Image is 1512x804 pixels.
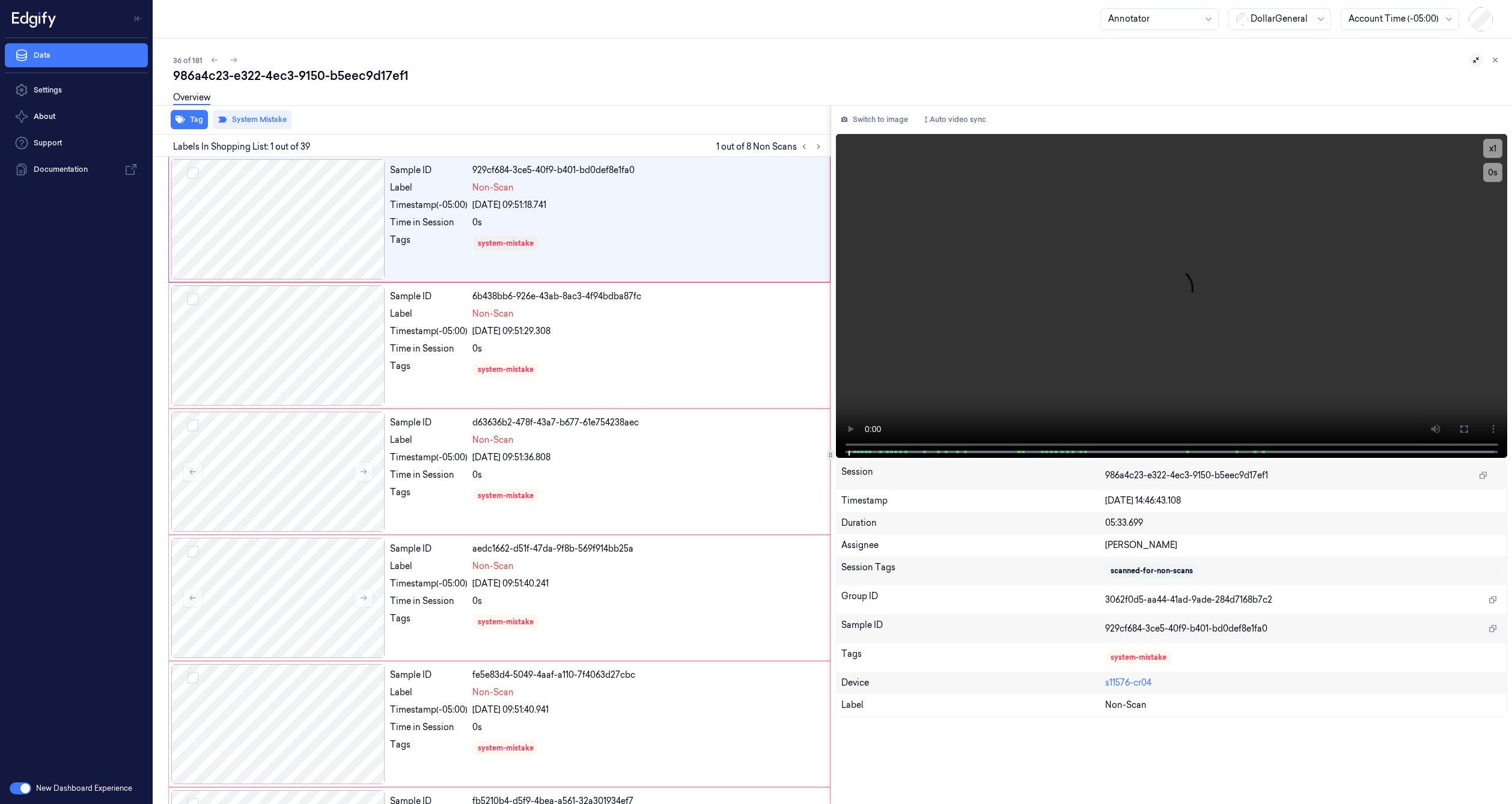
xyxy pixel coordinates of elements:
[187,546,199,558] button: Select row
[390,164,468,177] div: Sample ID
[478,364,534,375] div: system-mistake
[390,669,468,681] div: Sample ID
[841,648,1106,667] div: Tags
[1105,699,1147,711] span: Non-Scan
[841,677,1106,689] div: Device
[187,419,199,431] button: Select row
[472,325,823,338] div: [DATE] 09:51:29.308
[1111,565,1193,576] div: scanned-for-non-scans
[173,141,310,153] span: Labels In Shopping List: 1 out of 39
[472,704,823,716] div: [DATE] 09:51:40.941
[390,451,468,464] div: Timestamp (-05:00)
[472,216,823,229] div: 0s
[390,686,468,699] div: Label
[1105,469,1268,482] span: 986a4c23-e322-4ec3-9150-b5eec9d17ef1
[390,595,468,608] div: Time in Session
[841,590,1106,609] div: Group ID
[390,234,468,253] div: Tags
[472,343,823,355] div: 0s
[390,199,468,212] div: Timestamp (-05:00)
[390,577,468,590] div: Timestamp (-05:00)
[1483,163,1502,182] button: 0s
[390,325,468,338] div: Timestamp (-05:00)
[187,672,199,684] button: Select row
[1105,517,1502,529] div: 05:33.699
[213,110,291,129] button: System Mistake
[472,686,514,699] span: Non-Scan
[187,167,199,179] button: Select row
[390,560,468,573] div: Label
[472,543,823,555] div: aedc1662-d51f-47da-9f8b-569f914bb25a
[841,539,1106,552] div: Assignee
[390,486,468,505] div: Tags
[472,721,823,734] div: 0s
[390,704,468,716] div: Timestamp (-05:00)
[129,9,148,28] button: Toggle Navigation
[171,110,208,129] button: Tag
[390,360,468,379] div: Tags
[173,55,203,65] span: 36 of 181
[390,543,468,555] div: Sample ID
[841,561,1106,580] div: Session Tags
[472,669,823,681] div: fe5e83d4-5049-4aaf-a110-7f4063d27cbc
[478,743,534,754] div: system-mistake
[5,78,148,102] a: Settings
[390,308,468,320] div: Label
[841,495,1106,507] div: Timestamp
[472,577,823,590] div: [DATE] 09:51:40.241
[187,293,199,305] button: Select row
[1105,495,1502,507] div: [DATE] 14:46:43.108
[1105,677,1502,689] div: s11576-cr04
[173,67,1502,84] div: 986a4c23-e322-4ec3-9150-b5eec9d17ef1
[472,451,823,464] div: [DATE] 09:51:36.808
[918,110,991,129] button: Auto video sync
[390,181,468,194] div: Label
[472,290,823,303] div: 6b438bb6-926e-43ab-8ac3-4f94bdba87fc
[5,131,148,155] a: Support
[1105,594,1272,606] span: 3062f0d5-aa44-41ad-9ade-284d7168b7c2
[472,308,514,320] span: Non-Scan
[478,490,534,501] div: system-mistake
[390,416,468,429] div: Sample ID
[472,181,514,194] span: Non-Scan
[472,434,514,446] span: Non-Scan
[390,434,468,446] div: Label
[5,43,148,67] a: Data
[390,343,468,355] div: Time in Session
[841,699,1106,711] div: Label
[716,139,826,154] span: 1 out of 8 Non Scans
[1483,139,1502,158] button: x1
[5,105,148,129] button: About
[1105,539,1502,552] div: [PERSON_NAME]
[472,416,823,429] div: d63636b2-478f-43a7-b677-61e754238aec
[1105,623,1267,635] span: 929cf684-3ce5-40f9-b401-bd0def8e1fa0
[173,91,210,105] a: Overview
[841,619,1106,638] div: Sample ID
[478,238,534,249] div: system-mistake
[390,739,468,758] div: Tags
[472,164,823,177] div: 929cf684-3ce5-40f9-b401-bd0def8e1fa0
[1111,652,1166,663] div: system-mistake
[390,721,468,734] div: Time in Session
[472,595,823,608] div: 0s
[472,469,823,481] div: 0s
[841,517,1106,529] div: Duration
[472,560,514,573] span: Non-Scan
[836,110,913,129] button: Switch to image
[390,216,468,229] div: Time in Session
[478,617,534,627] div: system-mistake
[390,290,468,303] div: Sample ID
[472,199,823,212] div: [DATE] 09:51:18.741
[841,466,1106,485] div: Session
[390,469,468,481] div: Time in Session
[5,157,148,181] a: Documentation
[390,612,468,632] div: Tags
